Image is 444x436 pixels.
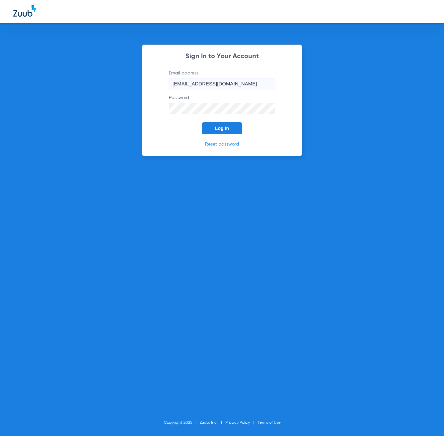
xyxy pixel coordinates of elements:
[215,126,229,131] span: Log In
[258,421,280,425] a: Terms of Use
[164,419,200,426] li: Copyright 2025
[411,404,444,436] iframe: Chat Widget
[13,5,36,17] img: Zuub Logo
[169,78,275,89] input: Email address
[169,94,275,114] label: Password
[225,421,250,425] a: Privacy Policy
[169,70,275,89] label: Email address
[159,53,285,60] h2: Sign In to Your Account
[200,419,225,426] li: Zuub, Inc.
[202,122,242,134] button: Log In
[205,142,239,147] a: Reset password
[169,103,275,114] input: Password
